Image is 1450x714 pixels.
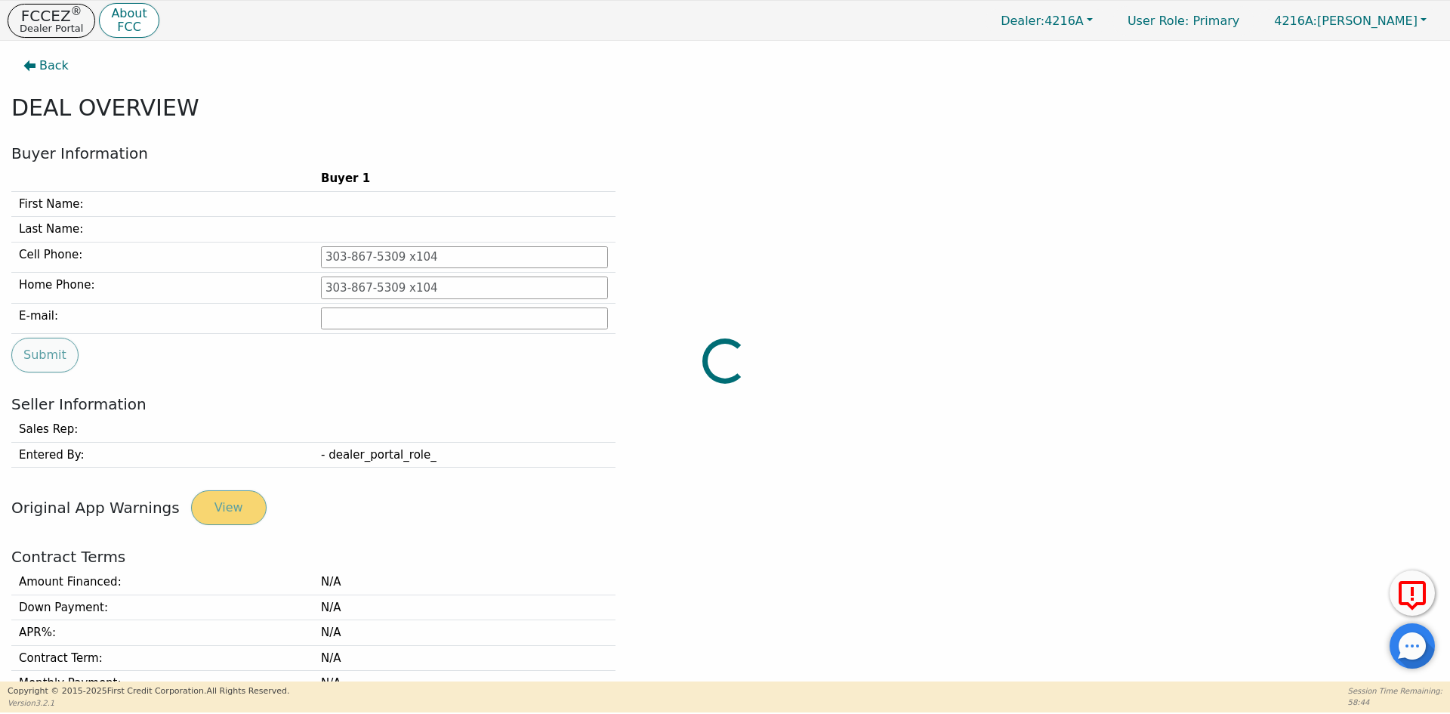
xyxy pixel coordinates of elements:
p: Primary [1112,6,1254,36]
p: Copyright © 2015- 2025 First Credit Corporation. [8,685,289,698]
button: FCCEZ®Dealer Portal [8,4,95,38]
span: 4216A: [1274,14,1317,28]
span: All Rights Reserved. [206,686,289,696]
span: [PERSON_NAME] [1274,14,1418,28]
sup: ® [71,5,82,18]
a: User Role: Primary [1112,6,1254,36]
span: 4216A [1001,14,1084,28]
p: About [111,8,147,20]
span: Dealer: [1001,14,1044,28]
p: Dealer Portal [20,23,83,33]
button: Report Error to FCC [1390,570,1435,616]
p: Version 3.2.1 [8,697,289,709]
p: FCCEZ [20,8,83,23]
button: AboutFCC [99,3,159,39]
button: 4216A:[PERSON_NAME] [1258,9,1442,32]
span: User Role : [1128,14,1189,28]
p: 58:44 [1348,697,1442,708]
p: FCC [111,21,147,33]
p: Session Time Remaining: [1348,685,1442,697]
button: Dealer:4216A [985,9,1109,32]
